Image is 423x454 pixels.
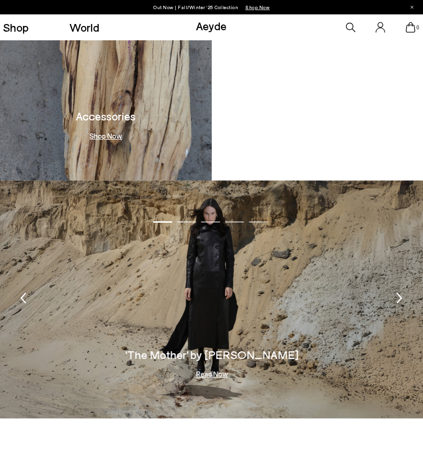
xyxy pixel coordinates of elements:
p: Out Now | Fall/Winter ‘25 Collection [153,2,270,12]
a: Shop Now [90,132,122,140]
span: Navigate to /collections/new-in [245,4,270,10]
a: 0 [406,22,415,33]
span: Go to slide 4 [225,221,244,223]
span: Go to slide 5 [249,221,268,223]
div: Next slide [397,287,402,311]
div: Previous slide [21,287,26,311]
a: Read Now [196,370,228,378]
a: World [69,22,99,33]
a: Shop Now [301,132,333,140]
h3: Moccasin Capsule [272,110,363,122]
span: 0 [415,25,420,30]
a: Aeyde [196,19,227,33]
h3: Accessories [76,110,136,122]
span: Go to slide 3 [201,221,220,223]
span: Go to slide 1 [153,221,172,223]
span: Go to slide 2 [177,221,196,223]
h3: 'The Mother' by [PERSON_NAME] [125,349,298,360]
a: Shop [3,22,29,33]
